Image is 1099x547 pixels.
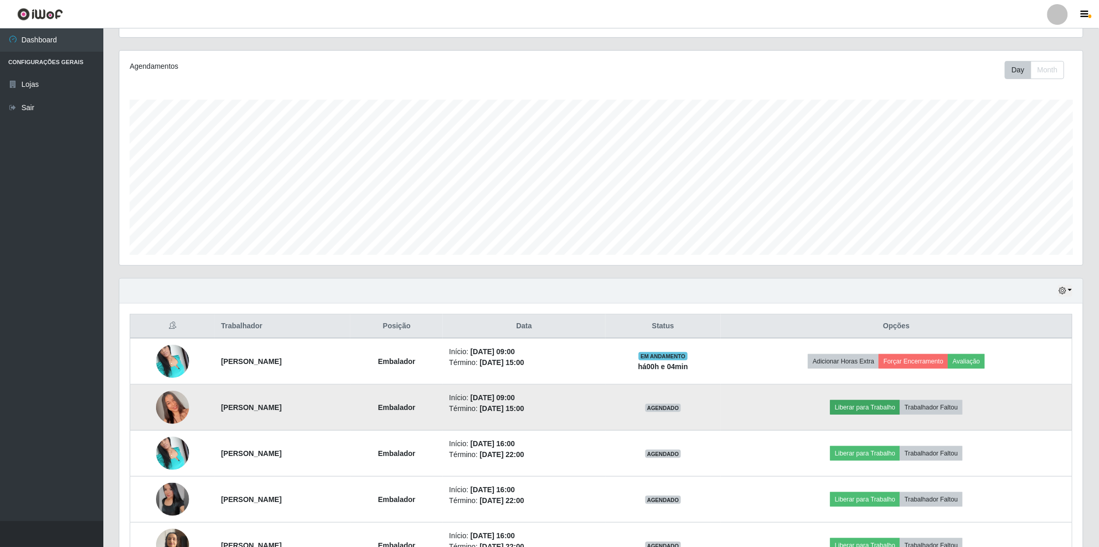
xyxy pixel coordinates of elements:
th: Trabalhador [215,314,351,339]
div: First group [1005,61,1064,79]
button: Day [1005,61,1031,79]
time: [DATE] 15:00 [480,358,524,367]
li: Término: [449,495,599,506]
button: Trabalhador Faltou [900,446,963,461]
strong: há 00 h e 04 min [638,362,688,371]
th: Posição [350,314,443,339]
img: CoreUI Logo [17,8,63,21]
img: 1697796543878.jpeg [156,431,189,475]
li: Início: [449,346,599,357]
time: [DATE] 16:00 [471,531,515,540]
span: AGENDADO [645,496,682,504]
img: 1750472737511.jpeg [156,483,189,516]
strong: Embalador [378,449,415,458]
button: Liberar para Trabalho [830,446,900,461]
strong: Embalador [378,495,415,504]
strong: [PERSON_NAME] [221,449,282,458]
li: Início: [449,392,599,403]
button: Forçar Encerramento [879,354,948,369]
strong: [PERSON_NAME] [221,495,282,504]
time: [DATE] 09:00 [471,347,515,356]
button: Avaliação [948,354,985,369]
time: [DATE] 16:00 [471,439,515,448]
img: 1751455620559.jpeg [156,378,189,437]
li: Início: [449,530,599,541]
button: Liberar para Trabalho [830,400,900,415]
time: [DATE] 22:00 [480,450,524,459]
button: Trabalhador Faltou [900,400,963,415]
button: Adicionar Horas Extra [808,354,879,369]
li: Término: [449,403,599,414]
li: Término: [449,449,599,460]
span: EM ANDAMENTO [639,352,688,360]
th: Opções [721,314,1072,339]
span: AGENDADO [645,450,682,458]
strong: [PERSON_NAME] [221,403,282,412]
li: Término: [449,357,599,368]
div: Toolbar with button groups [1005,61,1073,79]
img: 1697796543878.jpeg [156,339,189,383]
time: [DATE] 15:00 [480,404,524,413]
button: Trabalhador Faltou [900,492,963,507]
th: Status [606,314,721,339]
time: [DATE] 09:00 [471,393,515,402]
time: [DATE] 16:00 [471,485,515,494]
li: Início: [449,438,599,449]
button: Liberar para Trabalho [830,492,900,507]
div: Agendamentos [130,61,514,72]
th: Data [443,314,605,339]
span: AGENDADO [645,404,682,412]
strong: Embalador [378,403,415,412]
time: [DATE] 22:00 [480,496,524,505]
strong: [PERSON_NAME] [221,357,282,366]
li: Início: [449,484,599,495]
strong: Embalador [378,357,415,366]
button: Month [1031,61,1064,79]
